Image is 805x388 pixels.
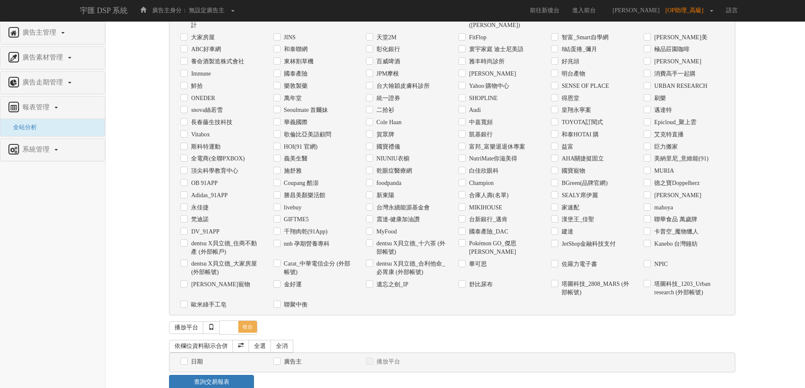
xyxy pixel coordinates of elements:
[282,215,309,224] label: GIFTME5
[152,7,188,14] span: 廣告主身分：
[282,118,308,127] label: 華義國際
[282,82,308,90] label: 樂敦製藥
[652,228,699,236] label: 卡普空_魔物獵人
[282,106,328,114] label: Seoulmate 首爾妹
[559,240,616,248] label: JetShop金融科技支付
[652,155,708,163] label: 美納里尼_意維能(91)
[652,215,697,224] label: 聯華食品 萬歲牌
[559,106,591,114] label: 皇翔永寧案
[282,301,308,309] label: 聯聚中衡
[374,228,397,236] label: MyFood
[7,124,37,130] a: 全站分析
[189,33,215,42] label: 大家房屋
[652,118,696,127] label: Epicloud_聚上雲
[238,321,257,333] span: 收合
[559,70,585,78] label: 明台產物
[189,155,245,163] label: 全電商(全聯PXBOX)
[189,167,238,175] label: 頂尖科學教育中心
[467,82,509,90] label: Yahoo 購物中心
[374,33,396,42] label: 天堂2M
[374,179,401,187] label: foodpanda
[559,167,585,175] label: 國寶寵物
[467,280,493,289] label: 舒比尿布
[282,167,302,175] label: 施舒雅
[559,260,597,269] label: 佐羅力電子書
[189,143,221,151] label: 斯科特運動
[7,51,98,65] a: 廣告素材管理
[374,358,400,366] label: 播放平台
[189,130,210,139] label: Vitabox
[652,260,668,269] label: NPIC
[374,106,394,114] label: 二拾衫
[189,191,227,200] label: Adidas_91APP
[467,130,493,139] label: 凱基銀行
[467,45,524,54] label: 寰宇家庭 迪士尼美語
[467,70,516,78] label: [PERSON_NAME]
[282,94,302,103] label: 萬年堂
[609,7,664,14] span: [PERSON_NAME]
[374,82,430,90] label: 台大翰穎皮膚科診所
[559,215,594,224] label: 漢堡王_佳聖
[374,94,400,103] label: 統一證券
[282,358,302,366] label: 廣告主
[189,106,223,114] label: snova絲若雪
[282,70,308,78] label: 國泰產險
[559,57,579,66] label: 好兆頭
[374,130,394,139] label: 賀眾牌
[467,118,493,127] label: 中嘉寬頻
[20,146,54,153] span: 系統管理
[467,106,481,114] label: Audi
[374,215,420,224] label: 震達-健康加油讚
[559,143,573,151] label: 益富
[467,155,517,163] label: NutriMate你滋美得
[248,340,271,353] a: 全選
[374,191,394,200] label: 新東陽
[374,70,399,78] label: JPM摩根
[189,94,215,103] label: ONEDER
[189,118,232,127] label: 長春藤生技科技
[282,179,319,187] label: Coupang 酷澎
[652,130,684,139] label: 艾克特直播
[270,340,293,353] a: 全消
[189,70,211,78] label: Immune
[282,260,353,277] label: Carat_中華電信企分 (外部帳號)
[467,239,538,256] label: Pokémon GO_傑思[PERSON_NAME]
[652,70,696,78] label: 消費高手一起購
[282,280,302,289] label: 金好運
[467,143,525,151] label: 富邦_富樂退退休專案
[652,82,707,90] label: URBAN RESEARCH
[652,179,699,187] label: 德之寶Doppelherz
[282,143,318,151] label: HOI(91 官網)
[559,179,608,187] label: BGreen(品牌官網)
[467,94,498,103] label: SHOPLINE
[189,260,260,277] label: dentsu X貝立德_大家房屋 (外部帳號)
[467,203,502,212] label: MIKIHOUSE
[652,280,723,297] label: 塔圖科技_1203_Urban research (外部帳號)
[652,106,672,114] label: 邁達特
[467,260,487,269] label: 畢可思
[7,101,98,114] a: 報表管理
[467,215,508,224] label: 台新銀行_邁肯
[189,179,218,187] label: OB 91APP
[189,358,203,366] label: 日期
[467,228,508,236] label: 國泰產險_DAC
[374,45,400,54] label: 彰化銀行
[652,167,674,175] label: MURIA
[559,191,598,200] label: SEALY席伊麗
[189,7,224,14] span: 無設定廣告主
[20,54,67,61] span: 廣告素材管理
[189,82,203,90] label: 鮮拾
[467,191,508,200] label: 合庫人壽(名單)
[7,26,98,40] a: 廣告主管理
[374,280,408,289] label: 遺忘之劍_IP
[20,29,60,36] span: 廣告主管理
[374,57,400,66] label: 百威啤酒
[374,167,412,175] label: 乾眼症醫療網
[189,57,244,66] label: 養命酒製造株式會社
[189,301,226,309] label: 歐米綠手工皂
[652,57,701,66] label: [PERSON_NAME]
[189,239,260,256] label: dentsu X貝立德_住商不動產 (外部帳戶)
[559,155,604,163] label: AHA關捷挺固立
[20,103,54,111] span: 報表管理
[467,167,499,175] label: 白佳欣眼科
